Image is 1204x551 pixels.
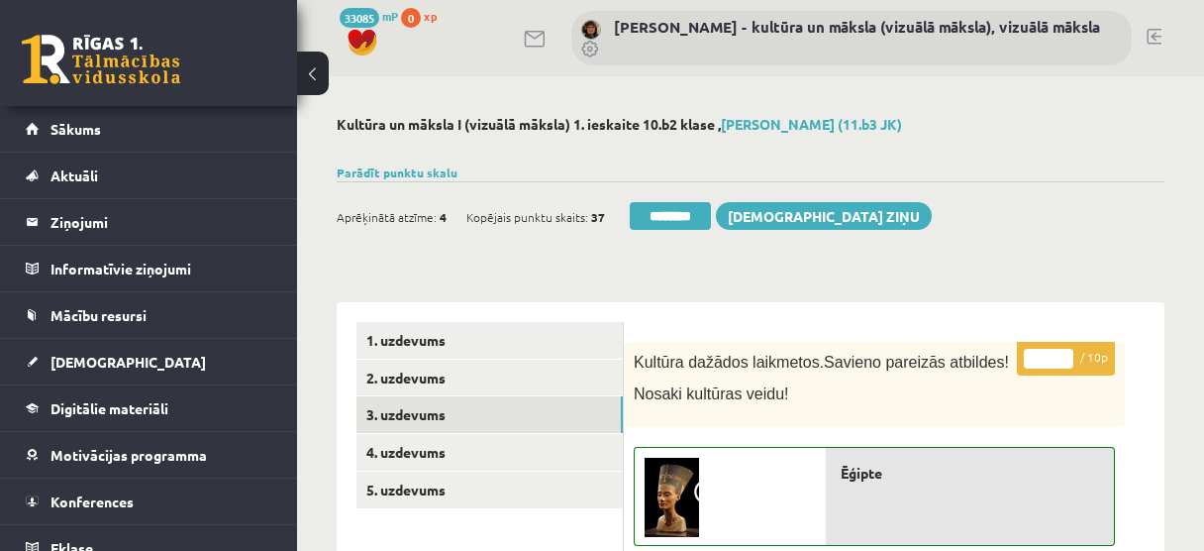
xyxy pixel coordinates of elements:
[337,165,457,180] a: Parādīt punktu skalu
[401,8,447,24] a: 0 xp
[26,339,272,385] a: [DEMOGRAPHIC_DATA]
[591,202,605,232] span: 37
[26,479,272,524] a: Konferences
[22,35,180,84] a: Rīgas 1. Tālmācības vidusskola
[26,106,272,152] a: Sākums
[26,246,272,291] a: Informatīvie ziņojumi
[645,458,699,537] img: 4.jpg
[340,8,379,28] span: 33085
[824,354,1009,371] span: Savieno pareizās atbildes!
[356,472,623,508] a: 5. uzdevums
[356,360,623,396] a: 2. uzdevums
[841,463,882,484] span: Ēģipte
[50,246,272,291] legend: Informatīvie ziņojumi
[26,386,272,431] a: Digitālie materiāli
[356,396,623,433] a: 3. uzdevums
[614,17,1100,37] a: [PERSON_NAME] - kultūra un māksla (vizuālā māksla), vizuālā māksla
[26,292,272,338] a: Mācību resursi
[26,432,272,478] a: Motivācijas programma
[634,386,789,402] span: Nosaki kultūras veidu!
[581,20,601,40] img: Ilze Kolka - kultūra un māksla (vizuālā māksla), vizuālā māksla
[356,322,623,359] a: 1. uzdevums
[50,353,206,371] span: [DEMOGRAPHIC_DATA]
[26,153,272,198] a: Aktuāli
[401,8,421,28] span: 0
[721,115,902,133] a: [PERSON_NAME] (11.b3 JK)
[50,399,168,417] span: Digitālie materiāli
[466,202,588,232] span: Kopējais punktu skaits:
[50,166,98,184] span: Aktuāli
[50,306,147,324] span: Mācību resursi
[440,202,447,232] span: 4
[340,8,398,24] a: 33085 mP
[356,434,623,471] a: 4. uzdevums
[634,354,824,371] span: Kultūra dažādos laikmetos.
[50,493,134,510] span: Konferences
[1017,341,1115,376] p: / 10p
[337,202,437,232] span: Aprēķinātā atzīme:
[424,8,437,24] span: xp
[50,446,207,464] span: Motivācijas programma
[50,199,272,245] legend: Ziņojumi
[26,199,272,245] a: Ziņojumi
[50,120,101,138] span: Sākums
[337,116,1164,133] h2: Kultūra un māksla I (vizuālā māksla) 1. ieskaite 10.b2 klase ,
[382,8,398,24] span: mP
[716,202,932,230] a: [DEMOGRAPHIC_DATA] ziņu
